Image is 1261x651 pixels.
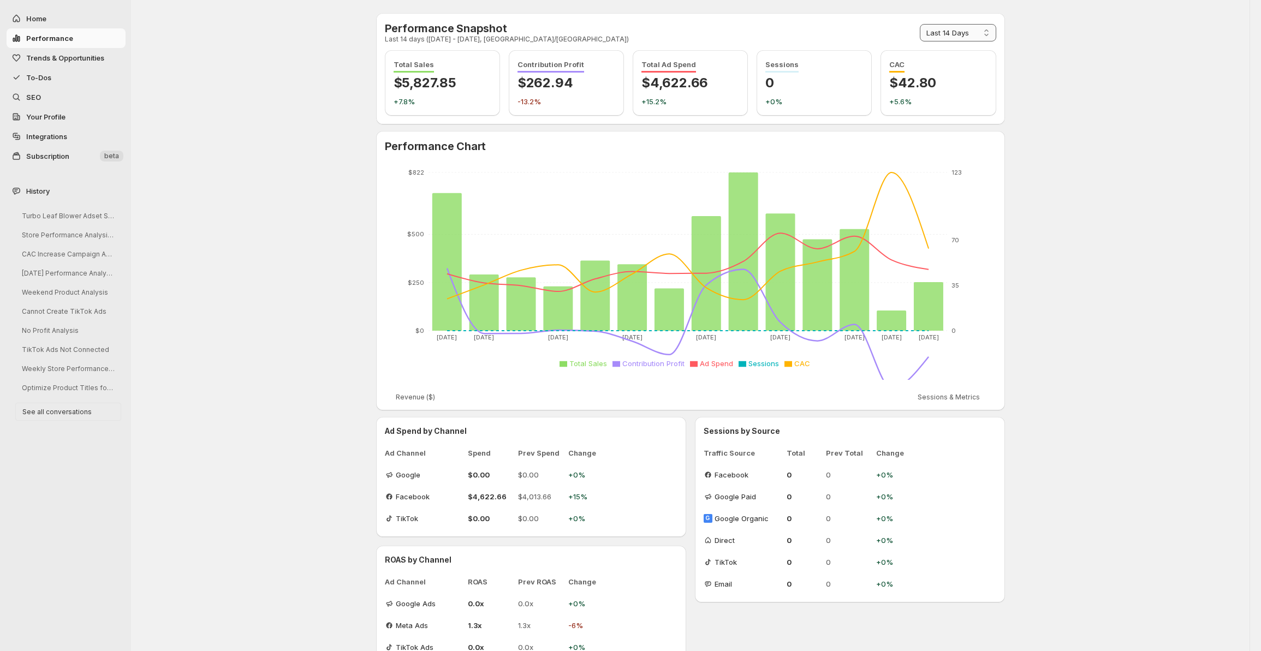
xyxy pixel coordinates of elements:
span: Google Organic [715,513,769,524]
tspan: [DATE] [844,333,864,341]
span: Total Ad Spend [641,60,696,73]
span: $0.00 [468,469,511,480]
p: +5.6% [889,96,987,107]
span: 0 [787,491,819,502]
span: 0 [826,578,870,589]
h2: Performance Chart [385,140,996,153]
button: No Profit Analysis [15,322,121,339]
h3: ROAS by Channel [385,554,677,565]
span: $0.00 [518,513,562,524]
tspan: [DATE] [770,333,790,341]
span: Change [568,576,601,587]
button: Subscription [7,146,126,166]
p: $42.80 [889,74,987,92]
span: Prev Spend [518,447,562,458]
span: Spend [468,447,511,458]
span: Facebook [396,491,430,502]
span: Google [396,469,420,480]
span: CAC [889,60,905,73]
span: Direct [715,535,735,546]
span: Sessions [748,359,779,368]
button: Performance [7,28,126,48]
tspan: [DATE] [918,333,938,341]
h2: Performance Snapshot [385,22,629,35]
span: 0.0x [468,598,511,609]
span: beta [104,152,119,160]
span: TikTok [715,557,737,568]
button: Weekend Product Analysis [15,284,121,301]
button: Store Performance Analysis & Suggestions [15,226,121,243]
span: +0% [568,598,601,609]
span: 1.3x [468,620,511,631]
a: SEO [7,87,126,107]
span: Sessions [765,60,799,73]
tspan: [DATE] [474,333,494,341]
span: CAC [794,359,810,368]
p: -13.2% [518,96,615,107]
span: Prev Total [826,447,870,458]
button: Cannot Create TikTok Ads [15,303,121,320]
tspan: $500 [407,230,424,238]
span: $0.00 [518,469,562,480]
tspan: [DATE] [622,333,642,341]
span: +15% [568,491,601,502]
span: Your Profile [26,112,66,121]
button: TikTok Ads Not Connected [15,341,121,358]
a: Your Profile [7,107,126,127]
button: CAC Increase Campaign Analysis [15,246,121,262]
button: [DATE] Performance Analysis [15,265,121,282]
span: Ad Channel [385,576,461,587]
a: Integrations [7,127,126,146]
p: Last 14 days ([DATE] - [DATE], [GEOGRAPHIC_DATA]/[GEOGRAPHIC_DATA]) [385,35,629,44]
p: $5,827.85 [394,74,491,92]
button: Optimize Product Titles for SEO [15,379,121,396]
span: Change [876,447,909,458]
span: SEO [26,93,41,101]
h3: Ad Spend by Channel [385,426,677,437]
span: 0 [787,469,819,480]
span: Change [568,447,601,458]
tspan: [DATE] [881,333,901,341]
tspan: $822 [408,169,424,176]
span: 0 [787,578,819,589]
span: +0% [876,469,909,480]
span: +0% [876,513,909,524]
p: +7.8% [394,96,491,107]
span: Performance [26,34,73,43]
span: Email [715,578,732,589]
tspan: $250 [408,279,424,286]
span: TikTok [396,513,418,524]
span: +0% [568,513,601,524]
p: $262.94 [518,74,615,92]
span: $4,622.66 [468,491,511,502]
p: 0 [765,74,863,92]
tspan: 35 [951,282,959,289]
span: 0 [826,513,870,524]
span: +0% [568,469,601,480]
span: Subscription [26,152,69,160]
span: History [26,186,50,196]
span: Meta Ads [396,620,428,631]
span: Ad Spend [700,359,733,368]
span: $4,013.66 [518,491,562,502]
button: Trends & Opportunities [7,48,126,68]
span: Total Sales [569,359,607,368]
span: -6% [568,620,601,631]
button: To-Dos [7,68,126,87]
span: Traffic Source [704,447,780,458]
span: +0% [876,557,909,568]
span: $0.00 [468,513,511,524]
span: Contribution Profit [622,359,685,368]
tspan: 70 [951,236,959,244]
span: Sessions & Metrics [918,393,980,402]
tspan: [DATE] [548,333,568,341]
span: 0 [826,491,870,502]
span: +0% [876,491,909,502]
span: Google Ads [396,598,436,609]
span: ROAS [468,576,511,587]
button: Turbo Leaf Blower Adset Sales [15,207,121,224]
span: 0 [826,469,870,480]
span: 0 [787,513,819,524]
button: Home [7,9,126,28]
span: Trends & Opportunities [26,53,104,62]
